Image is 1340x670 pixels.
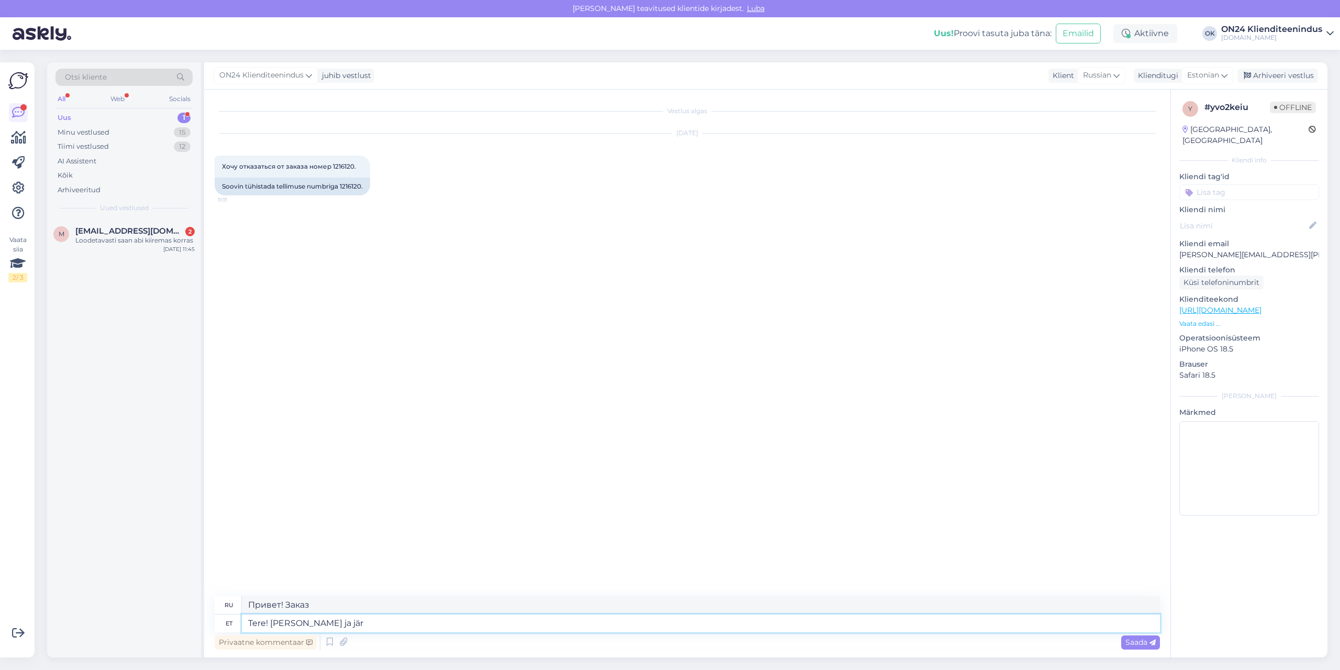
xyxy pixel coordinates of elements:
div: Arhiveeritud [58,185,100,195]
div: Klienditugi [1134,70,1178,81]
a: ON24 Klienditeenindus[DOMAIN_NAME] [1221,25,1334,42]
p: Vaata edasi ... [1179,319,1319,328]
b: Uus! [934,28,954,38]
p: Kliendi tag'id [1179,171,1319,182]
span: Saada [1125,638,1156,647]
div: Klient [1048,70,1074,81]
p: iPhone OS 18.5 [1179,344,1319,355]
input: Lisa tag [1179,184,1319,200]
input: Lisa nimi [1180,220,1307,232]
div: Tiimi vestlused [58,141,109,152]
div: Arhiveeri vestlus [1237,69,1318,83]
img: Askly Logo [8,71,28,91]
span: Хочу отказаться от заказа номер 1216120. [222,162,356,170]
div: AI Assistent [58,156,96,167]
div: 2 / 3 [8,273,27,282]
p: Kliendi email [1179,238,1319,249]
div: Proovi tasuta juba täna: [934,27,1052,40]
div: Socials [167,92,193,106]
div: Minu vestlused [58,127,109,138]
div: Vaata siia [8,235,27,282]
textarea: Tere! [PERSON_NAME] ja jär [242,614,1160,632]
div: juhib vestlust [318,70,371,81]
div: 2 [185,227,195,236]
div: [DATE] [215,128,1160,138]
div: Soovin tühistada tellimuse numbriga 1216120. [215,178,370,195]
div: All [55,92,68,106]
button: Emailid [1056,24,1101,43]
span: Offline [1270,102,1316,113]
p: Operatsioonisüsteem [1179,333,1319,344]
p: Märkmed [1179,407,1319,418]
span: Uued vestlused [100,203,149,213]
div: Loodetavasti saan abi kiiremas korras [75,236,195,245]
p: [PERSON_NAME][EMAIL_ADDRESS][PERSON_NAME][DOMAIN_NAME] [1179,249,1319,260]
span: ON24 Klienditeenindus [219,70,304,81]
div: ru [225,596,233,614]
div: 15 [174,127,191,138]
p: Kliendi telefon [1179,265,1319,276]
span: 11:11 [218,196,257,204]
p: Brauser [1179,359,1319,370]
span: m [59,230,64,238]
div: ON24 Klienditeenindus [1221,25,1322,34]
p: Klienditeekond [1179,294,1319,305]
span: mariliis.sikk@gmail.com [75,226,184,236]
div: Aktiivne [1113,24,1177,43]
div: Kõik [58,170,73,181]
p: Kliendi nimi [1179,204,1319,215]
div: Kliendi info [1179,156,1319,165]
div: 12 [174,141,191,152]
div: [DOMAIN_NAME] [1221,34,1322,42]
p: Safari 18.5 [1179,370,1319,381]
span: Russian [1083,70,1111,81]
div: OK [1202,26,1217,41]
span: Estonian [1187,70,1219,81]
div: Vestlus algas [215,106,1160,116]
div: Web [108,92,127,106]
div: # yvo2keiu [1204,101,1270,114]
div: [PERSON_NAME] [1179,391,1319,401]
div: Uus [58,113,71,123]
div: Privaatne kommentaar [215,635,317,650]
div: et [226,614,232,632]
div: 1 [177,113,191,123]
span: y [1188,105,1192,113]
textarea: Привет! Заказ [242,596,1160,614]
span: Luba [744,4,768,13]
a: [URL][DOMAIN_NAME] [1179,305,1261,315]
div: [DATE] 11:45 [163,245,195,253]
span: Otsi kliente [65,72,107,83]
div: [GEOGRAPHIC_DATA], [GEOGRAPHIC_DATA] [1182,124,1309,146]
div: Küsi telefoninumbrit [1179,276,1264,290]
